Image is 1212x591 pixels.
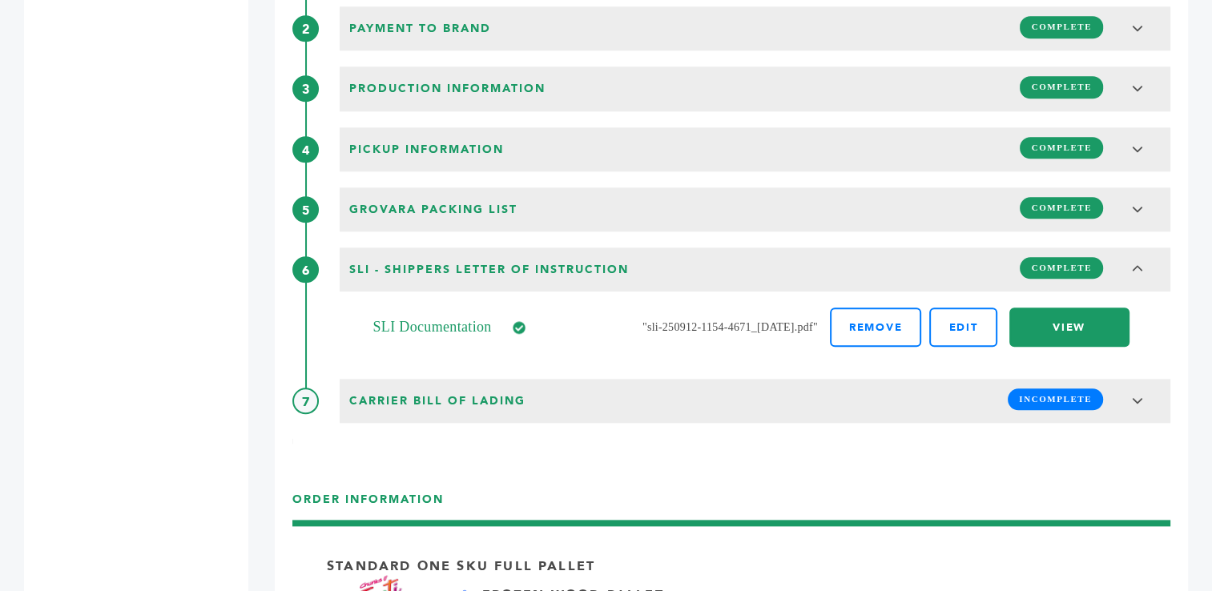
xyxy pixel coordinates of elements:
[344,76,550,102] span: Production Information
[1020,76,1103,98] span: COMPLETE
[642,318,818,336] span: "sli-250912-1154-4671_[DATE].pdf"
[344,257,634,283] span: SLI - Shippers Letter of Instruction
[344,388,530,414] span: Carrier Bill of Lading
[344,16,496,42] span: Payment to brand
[344,197,522,223] span: Grovara Packing List
[292,492,1170,520] h3: ORDER INFORMATION
[1020,257,1103,279] span: COMPLETE
[929,308,997,347] label: EDIT
[1020,137,1103,159] span: COMPLETE
[372,318,491,336] span: SLI Documentation
[1020,197,1103,219] span: COMPLETE
[830,308,922,347] a: Remove
[1020,16,1103,38] span: COMPLETE
[327,557,595,575] p: Standard One Sku Full Pallet
[1009,308,1129,347] a: VIEW
[1008,388,1103,410] span: INCOMPLETE
[344,137,509,163] span: Pickup Information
